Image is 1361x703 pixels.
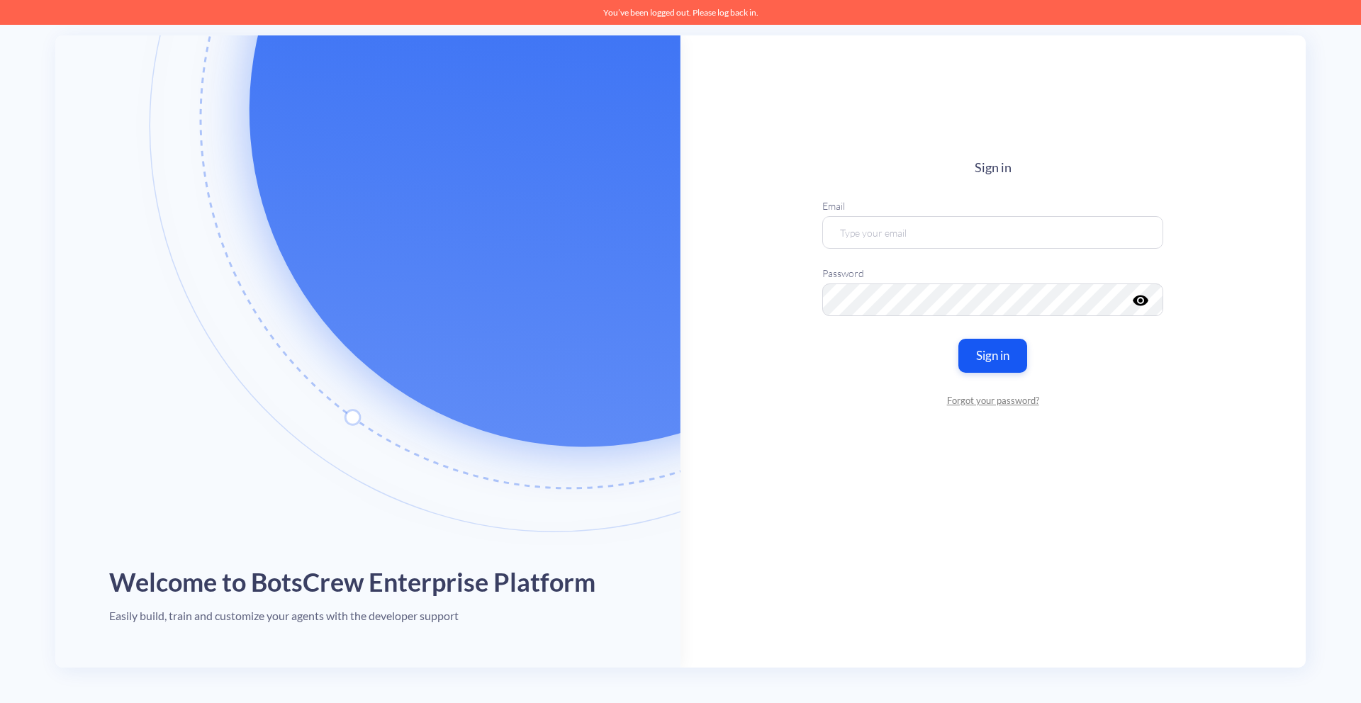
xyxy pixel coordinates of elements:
h4: Easily build, train and customize your agents with the developer support [109,609,459,622]
i: visibility [1133,291,1150,308]
label: Email [822,198,1163,213]
h4: Sign in [822,160,1163,176]
a: Forgot your password? [822,393,1163,407]
span: You’ve been logged out. Please log back in. [603,7,758,18]
h1: Welcome to BotsCrew Enterprise Platform [109,567,595,597]
label: Password [822,265,1163,280]
input: Type your email [822,215,1163,248]
button: Sign in [959,338,1028,372]
button: visibility [1133,291,1147,300]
